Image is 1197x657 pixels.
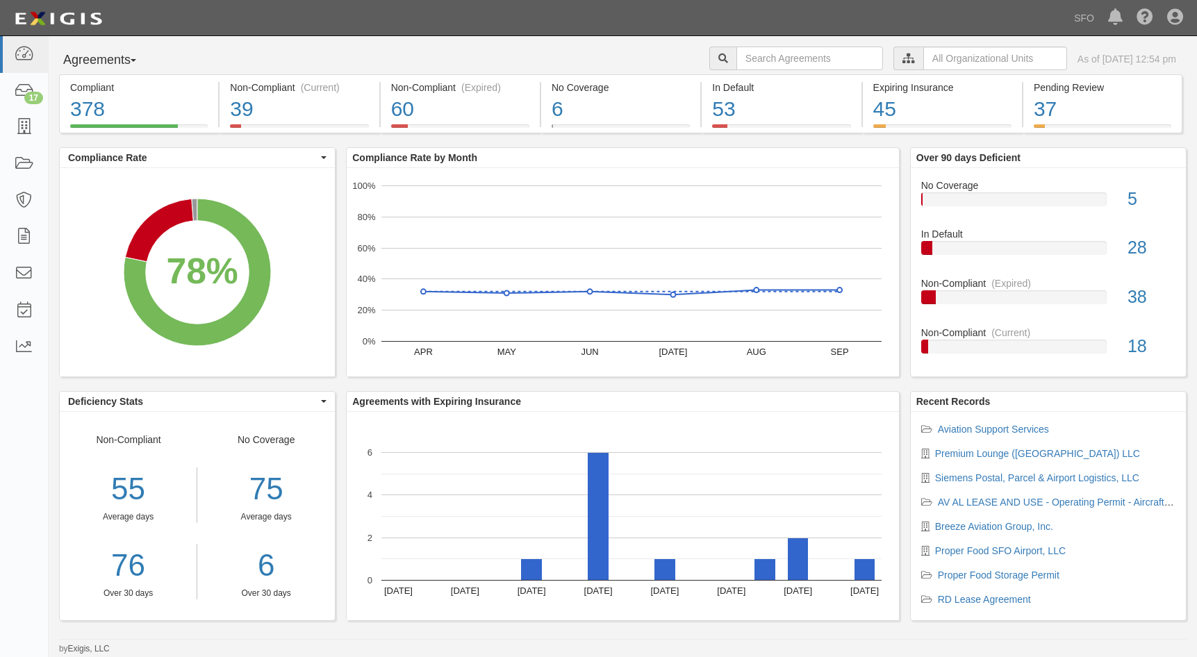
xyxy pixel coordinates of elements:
[166,246,238,297] div: 78%
[718,585,746,596] text: [DATE]
[60,511,197,523] div: Average days
[873,94,1012,124] div: 45
[784,585,812,596] text: [DATE]
[70,94,208,124] div: 378
[368,490,372,500] text: 4
[1117,187,1186,212] div: 5
[938,569,1059,581] a: Proper Food Storage Permit
[68,151,317,165] span: Compliance Rate
[911,276,1186,290] div: Non-Compliant
[391,94,529,124] div: 60
[68,394,317,408] span: Deficiency Stats
[552,94,690,124] div: 6
[391,81,529,94] div: Non-Compliant (Expired)
[59,643,110,655] small: by
[60,168,335,376] svg: A chart.
[659,347,688,357] text: [DATE]
[935,521,1053,532] a: Breeze Aviation Group, Inc.
[921,227,1175,276] a: In Default28
[518,585,546,596] text: [DATE]
[60,148,335,167] button: Compliance Rate
[911,178,1186,192] div: No Coverage
[1078,52,1176,66] div: As of [DATE] 12:54 pm
[938,594,1031,605] a: RD Lease Agreement
[230,94,368,124] div: 39
[220,124,379,135] a: Non-Compliant(Current)39
[60,588,197,599] div: Over 30 days
[497,347,517,357] text: MAY
[1034,81,1171,94] div: Pending Review
[60,467,197,511] div: 55
[991,276,1031,290] div: (Expired)
[60,544,197,588] a: 76
[584,585,613,596] text: [DATE]
[358,212,376,222] text: 80%
[1117,235,1186,260] div: 28
[358,274,376,284] text: 40%
[208,588,324,599] div: Over 30 days
[358,305,376,315] text: 20%
[921,178,1175,228] a: No Coverage5
[1117,285,1186,310] div: 38
[368,447,372,458] text: 6
[368,532,372,542] text: 2
[1067,4,1101,32] a: SFO
[911,227,1186,241] div: In Default
[414,347,433,357] text: APR
[59,47,163,74] button: Agreements
[991,326,1030,340] div: (Current)
[347,412,899,620] svg: A chart.
[352,396,521,407] b: Agreements with Expiring Insurance
[347,168,899,376] svg: A chart.
[10,6,106,31] img: logo-5460c22ac91f19d4615b14bd174203de0afe785f0fc80cf4dbbc73dc1793850b.png
[863,124,1022,135] a: Expiring Insurance45
[451,585,479,596] text: [DATE]
[911,326,1186,340] div: Non-Compliant
[712,81,850,94] div: In Default
[831,347,849,357] text: SEP
[712,94,850,124] div: 53
[935,545,1066,556] a: Proper Food SFO Airport, LLC
[850,585,879,596] text: [DATE]
[916,396,991,407] b: Recent Records
[651,585,679,596] text: [DATE]
[702,124,861,135] a: In Default53
[197,433,335,599] div: No Coverage
[358,242,376,253] text: 60%
[68,644,110,654] a: Exigis, LLC
[461,81,501,94] div: (Expired)
[747,347,766,357] text: AUG
[1117,334,1186,359] div: 18
[24,92,43,104] div: 17
[60,392,335,411] button: Deficiency Stats
[208,544,324,588] a: 6
[208,511,324,523] div: Average days
[1137,10,1153,26] i: Help Center - Complianz
[70,81,208,94] div: Compliant
[552,81,690,94] div: No Coverage
[921,326,1175,365] a: Non-Compliant(Current)18
[363,336,376,347] text: 0%
[353,181,377,191] text: 100%
[1034,94,1171,124] div: 37
[541,124,700,135] a: No Coverage6
[368,575,372,585] text: 0
[935,448,1140,459] a: Premium Lounge ([GEOGRAPHIC_DATA]) LLC
[230,81,368,94] div: Non-Compliant (Current)
[935,472,1139,483] a: Siemens Postal, Parcel & Airport Logistics, LLC
[60,433,197,599] div: Non-Compliant
[923,47,1067,70] input: All Organizational Units
[352,152,477,163] b: Compliance Rate by Month
[384,585,413,596] text: [DATE]
[736,47,883,70] input: Search Agreements
[59,124,218,135] a: Compliant378
[938,424,1049,435] a: Aviation Support Services
[1023,124,1182,135] a: Pending Review37
[381,124,540,135] a: Non-Compliant(Expired)60
[581,347,599,357] text: JUN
